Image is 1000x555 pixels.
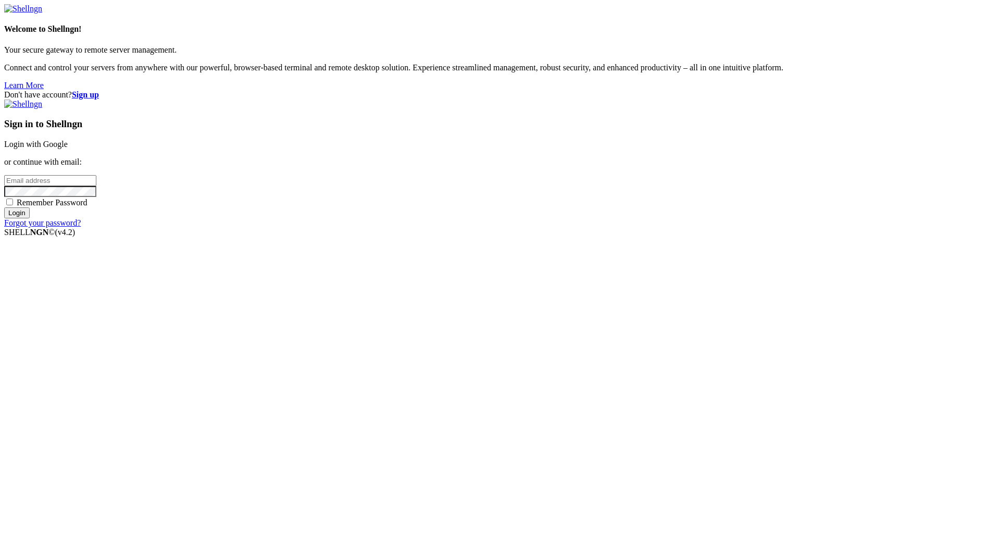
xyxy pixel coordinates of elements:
h4: Welcome to Shellngn! [4,24,996,34]
a: Learn More [4,81,44,90]
b: NGN [30,228,49,237]
span: Remember Password [17,198,87,207]
a: Sign up [72,90,99,99]
img: Shellngn [4,4,42,14]
p: or continue with email: [4,157,996,167]
div: Don't have account? [4,90,996,100]
input: Login [4,207,30,218]
h3: Sign in to Shellngn [4,118,996,130]
p: Connect and control your servers from anywhere with our powerful, browser-based terminal and remo... [4,63,996,72]
input: Email address [4,175,96,186]
a: Forgot your password? [4,218,81,227]
span: 4.2.0 [55,228,76,237]
img: Shellngn [4,100,42,109]
p: Your secure gateway to remote server management. [4,45,996,55]
span: SHELL © [4,228,75,237]
a: Login with Google [4,140,68,149]
input: Remember Password [6,199,13,205]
